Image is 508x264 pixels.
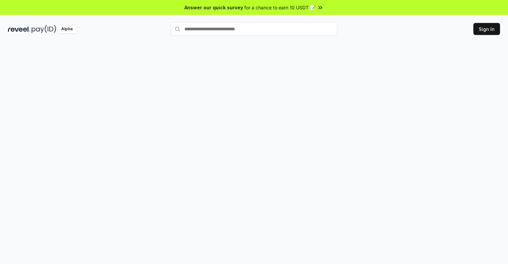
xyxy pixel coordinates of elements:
[58,25,76,33] div: Alpha
[32,25,56,33] img: pay_id
[244,4,316,11] span: for a chance to earn 10 USDT 📝
[473,23,500,35] button: Sign In
[8,25,30,33] img: reveel_dark
[184,4,243,11] span: Answer our quick survey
